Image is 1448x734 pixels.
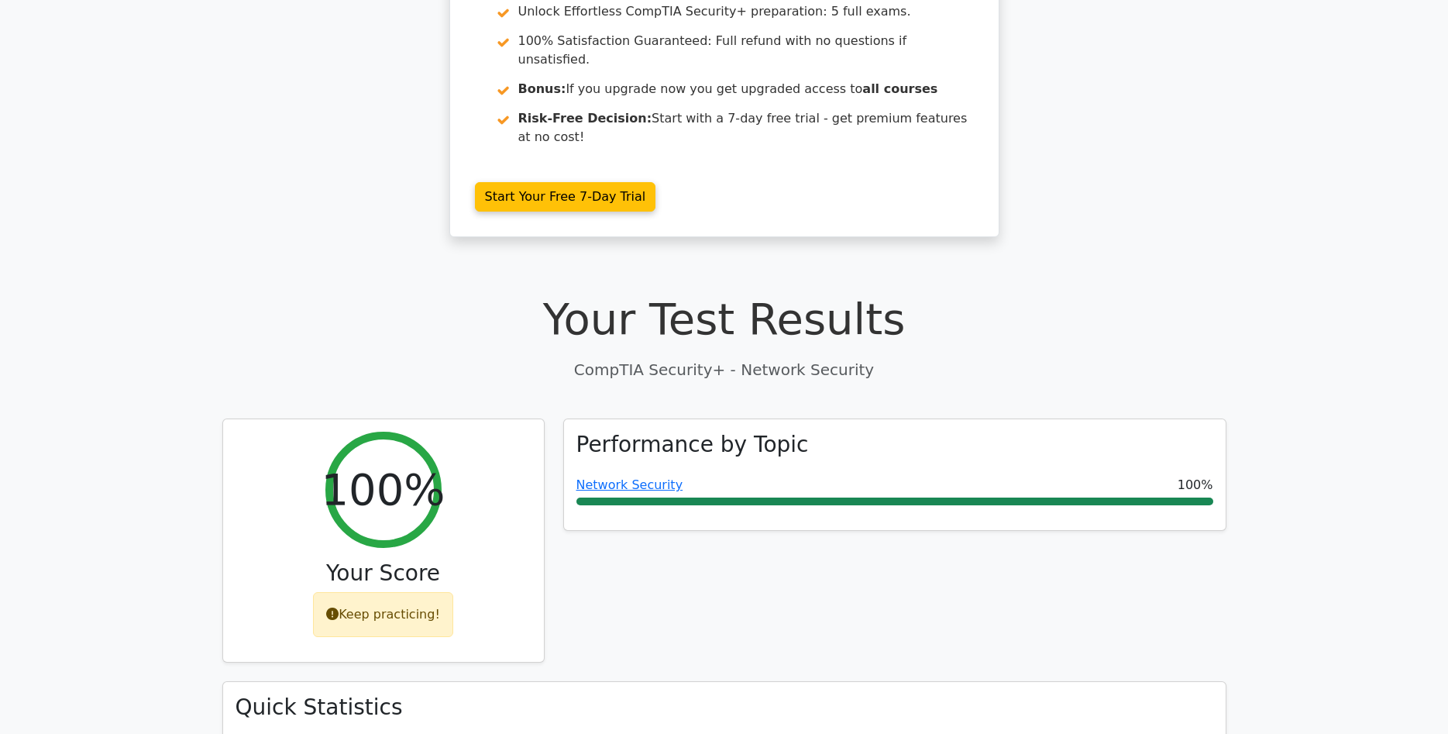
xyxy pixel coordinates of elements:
[222,293,1226,345] h1: Your Test Results
[222,358,1226,381] p: CompTIA Security+ - Network Security
[236,694,1213,721] h3: Quick Statistics
[576,432,809,458] h3: Performance by Topic
[236,560,531,587] h3: Your Score
[576,477,683,492] a: Network Security
[1178,476,1213,495] span: 100%
[475,182,656,212] a: Start Your Free 7-Day Trial
[313,592,453,637] div: Keep practicing!
[321,463,445,515] h2: 100%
